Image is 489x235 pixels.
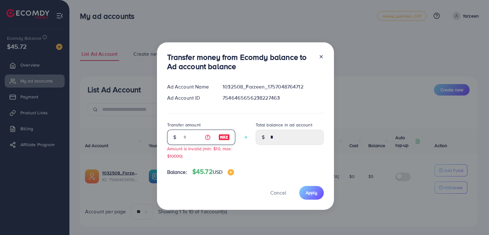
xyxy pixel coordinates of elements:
div: 1032508_Farzeen_1757048764712 [217,83,329,90]
iframe: Chat [462,206,484,230]
div: Ad Account Name [162,83,218,90]
img: image [218,133,230,141]
img: image [228,169,234,175]
div: Ad Account ID [162,94,218,102]
h4: $45.72 [192,168,234,176]
label: Transfer amount [167,122,201,128]
span: Apply [306,189,317,196]
span: USD [213,168,223,175]
label: Total balance in ad account [256,122,312,128]
span: Cancel [270,189,286,196]
button: Cancel [262,186,294,200]
small: Amount is invalid (min: $10, max: $10000) [167,146,232,159]
span: Balance: [167,168,187,176]
button: Apply [299,186,324,200]
h3: Transfer money from Ecomdy balance to Ad account balance [167,53,314,71]
div: 7546465656238227463 [217,94,329,102]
